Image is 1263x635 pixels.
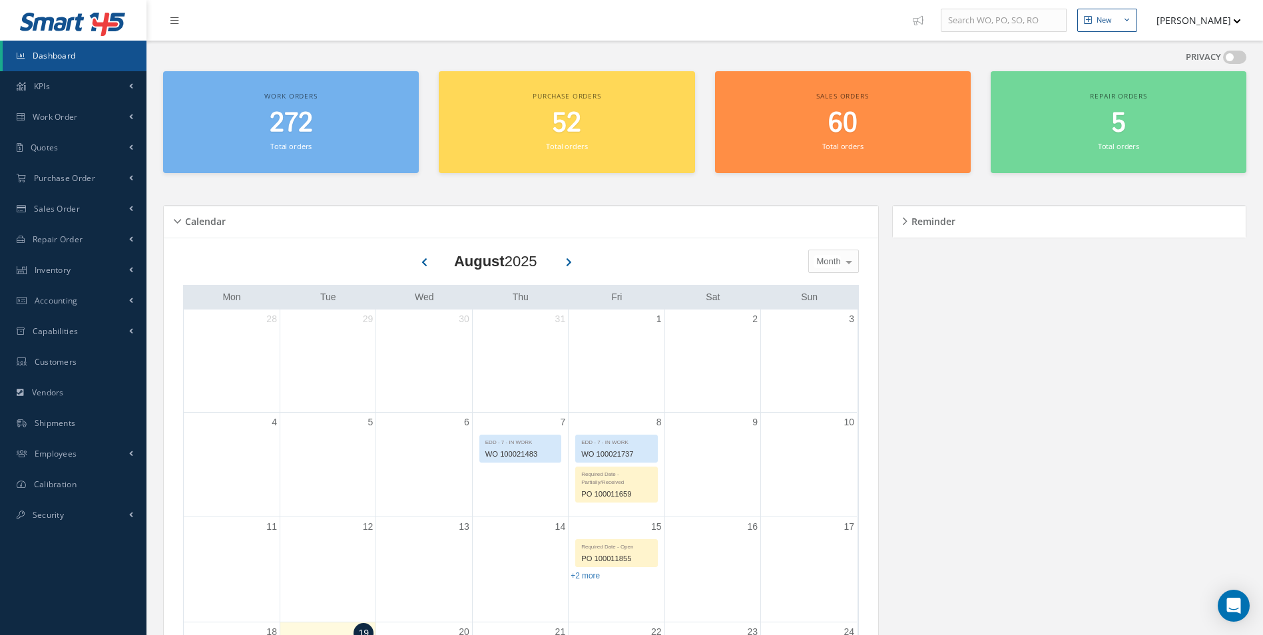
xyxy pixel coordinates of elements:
button: [PERSON_NAME] [1144,7,1241,33]
div: EDD - 7 - IN WORK [576,435,656,447]
span: Capabilities [33,325,79,337]
span: Security [33,509,64,521]
a: August 14, 2025 [553,517,569,536]
a: August 12, 2025 [360,517,376,536]
div: Required Date - Partially/Received [576,467,656,487]
a: Monday [220,289,243,306]
small: Total orders [822,141,864,151]
a: August 8, 2025 [654,413,664,432]
a: August 4, 2025 [269,413,280,432]
a: August 17, 2025 [841,517,857,536]
td: August 12, 2025 [280,517,376,622]
a: Repair orders 5 Total orders [991,71,1246,173]
td: August 17, 2025 [761,517,857,622]
button: New [1077,9,1137,32]
div: EDD - 7 - IN WORK [480,435,561,447]
td: July 28, 2025 [184,310,280,413]
td: August 8, 2025 [569,412,664,517]
a: Purchase orders 52 Total orders [439,71,694,173]
td: July 30, 2025 [376,310,472,413]
a: July 29, 2025 [360,310,376,329]
a: August 13, 2025 [456,517,472,536]
td: July 31, 2025 [472,310,568,413]
a: Thursday [510,289,531,306]
h5: Reminder [907,212,955,228]
span: Accounting [35,295,78,306]
div: WO 100021483 [480,447,561,462]
span: Work Order [33,111,78,122]
td: August 16, 2025 [664,517,760,622]
td: August 2, 2025 [664,310,760,413]
a: August 16, 2025 [744,517,760,536]
td: August 13, 2025 [376,517,472,622]
td: August 6, 2025 [376,412,472,517]
div: PO 100011855 [576,551,656,566]
span: Customers [35,356,77,367]
span: Repair orders [1090,91,1146,101]
span: 52 [552,105,581,142]
td: August 15, 2025 [569,517,664,622]
a: August 9, 2025 [750,413,760,432]
b: August [454,253,505,270]
td: August 10, 2025 [761,412,857,517]
div: New [1097,15,1112,26]
small: Total orders [546,141,587,151]
span: Dashboard [33,50,76,61]
a: Wednesday [412,289,437,306]
a: July 28, 2025 [264,310,280,329]
span: 272 [270,105,313,142]
a: July 30, 2025 [456,310,472,329]
small: Total orders [270,141,312,151]
td: August 1, 2025 [569,310,664,413]
span: Repair Order [33,234,83,245]
input: Search WO, PO, SO, RO [941,9,1067,33]
div: 2025 [454,250,537,272]
span: Month [814,255,841,268]
td: August 5, 2025 [280,412,376,517]
span: Quotes [31,142,59,153]
div: PO 100011659 [576,487,656,502]
span: Work orders [264,91,317,101]
span: Purchase Order [34,172,95,184]
a: August 3, 2025 [846,310,857,329]
span: Sales Order [34,203,80,214]
span: 5 [1111,105,1126,142]
span: Inventory [35,264,71,276]
td: August 4, 2025 [184,412,280,517]
td: August 3, 2025 [761,310,857,413]
span: Purchase orders [533,91,601,101]
span: KPIs [34,81,50,92]
div: Open Intercom Messenger [1218,590,1250,622]
span: Sales orders [816,91,868,101]
a: August 10, 2025 [841,413,857,432]
span: Vendors [32,387,64,398]
a: August 6, 2025 [461,413,472,432]
a: August 1, 2025 [654,310,664,329]
a: August 2, 2025 [750,310,760,329]
a: Tuesday [318,289,339,306]
span: 60 [828,105,858,142]
td: August 7, 2025 [472,412,568,517]
div: Required Date - Open [576,540,656,551]
td: July 29, 2025 [280,310,376,413]
a: August 15, 2025 [648,517,664,536]
td: August 9, 2025 [664,412,760,517]
td: August 11, 2025 [184,517,280,622]
a: Saturday [703,289,722,306]
a: July 31, 2025 [553,310,569,329]
small: Total orders [1098,141,1139,151]
span: Calibration [34,479,77,490]
a: Show 2 more events [571,571,600,580]
div: WO 100021737 [576,447,656,462]
a: August 11, 2025 [264,517,280,536]
a: Dashboard [3,41,146,71]
a: Sales orders 60 Total orders [715,71,971,173]
label: PRIVACY [1186,51,1221,64]
a: Work orders 272 Total orders [163,71,419,173]
span: Shipments [35,417,76,429]
td: August 14, 2025 [472,517,568,622]
h5: Calendar [181,212,226,228]
a: Friday [609,289,625,306]
span: Employees [35,448,77,459]
a: Sunday [798,289,820,306]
